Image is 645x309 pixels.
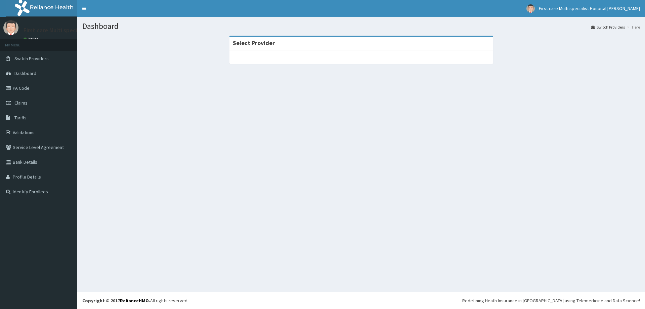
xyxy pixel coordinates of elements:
[82,298,150,304] strong: Copyright © 2017 .
[539,5,640,11] span: First care Multi specialist Hospital [PERSON_NAME]
[24,27,158,33] p: First care Multi specialist Hospital [PERSON_NAME]
[3,20,18,35] img: User Image
[14,70,36,76] span: Dashboard
[82,22,640,31] h1: Dashboard
[14,100,28,106] span: Claims
[233,39,275,47] strong: Select Provider
[462,297,640,304] div: Redefining Heath Insurance in [GEOGRAPHIC_DATA] using Telemedicine and Data Science!
[24,37,40,41] a: Online
[591,24,625,30] a: Switch Providers
[526,4,535,13] img: User Image
[626,24,640,30] li: Here
[77,292,645,309] footer: All rights reserved.
[14,115,27,121] span: Tariffs
[120,298,149,304] a: RelianceHMO
[14,55,49,62] span: Switch Providers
